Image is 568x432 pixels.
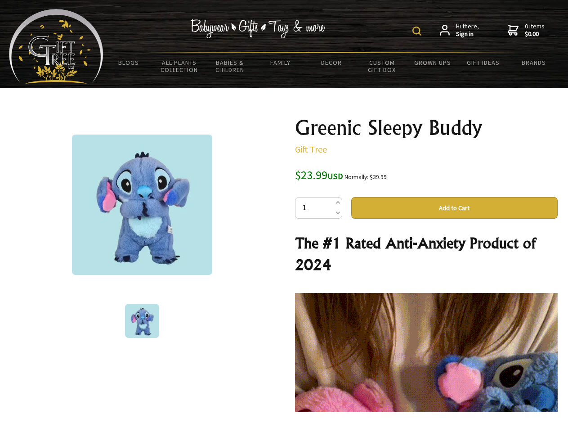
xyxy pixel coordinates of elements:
[440,22,479,38] a: Hi there,Sign in
[72,135,212,275] img: Greenic Sleepy Buddy
[525,30,545,38] strong: $0.00
[191,19,326,38] img: Babywear - Gifts - Toys & more
[205,53,255,79] a: Babies & Children
[458,53,509,72] a: Gift Ideas
[295,234,536,274] strong: The #1 Rated Anti-Anxiety Product of 2024
[295,117,558,139] h1: Greenic Sleepy Buddy
[306,53,357,72] a: Decor
[295,144,327,155] a: Gift Tree
[407,53,458,72] a: Grown Ups
[412,27,421,36] img: product search
[508,22,545,38] a: 0 items$0.00
[103,53,154,72] a: BLOGS
[9,9,103,84] img: Babyware - Gifts - Toys and more...
[344,173,387,181] small: Normally: $39.99
[295,167,343,182] span: $23.99
[456,22,479,38] span: Hi there,
[125,304,159,338] img: Greenic Sleepy Buddy
[255,53,306,72] a: Family
[456,30,479,38] strong: Sign in
[525,22,545,38] span: 0 items
[327,171,343,181] span: USD
[351,197,558,219] button: Add to Cart
[509,53,559,72] a: Brands
[154,53,205,79] a: All Plants Collection
[357,53,407,79] a: Custom Gift Box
